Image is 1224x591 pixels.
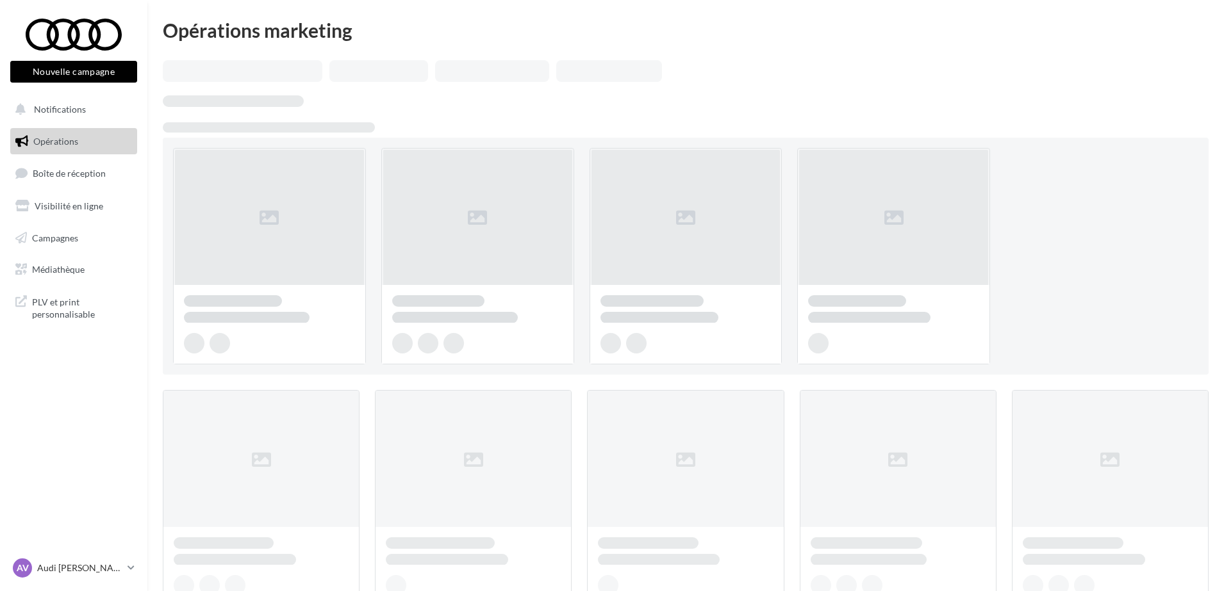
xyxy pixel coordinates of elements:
[32,293,132,321] span: PLV et print personnalisable
[34,104,86,115] span: Notifications
[8,225,140,252] a: Campagnes
[33,136,78,147] span: Opérations
[8,193,140,220] a: Visibilité en ligne
[10,556,137,580] a: AV Audi [PERSON_NAME]
[8,159,140,187] a: Boîte de réception
[32,232,78,243] span: Campagnes
[10,61,137,83] button: Nouvelle campagne
[37,562,122,574] p: Audi [PERSON_NAME]
[8,128,140,155] a: Opérations
[33,168,106,179] span: Boîte de réception
[8,288,140,326] a: PLV et print personnalisable
[8,96,135,123] button: Notifications
[32,264,85,275] span: Médiathèque
[35,200,103,211] span: Visibilité en ligne
[163,20,1209,40] div: Opérations marketing
[17,562,29,574] span: AV
[8,256,140,283] a: Médiathèque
